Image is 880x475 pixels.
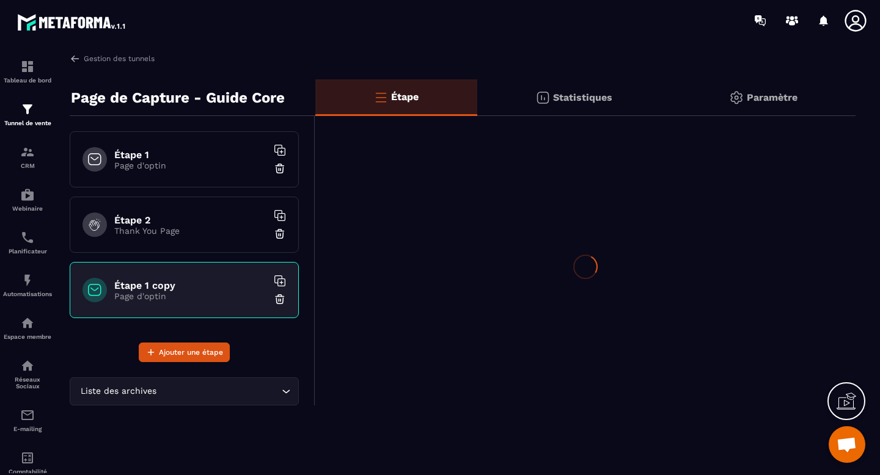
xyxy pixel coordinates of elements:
[17,11,127,33] img: logo
[3,93,52,136] a: formationformationTunnel de vente
[20,145,35,159] img: formation
[3,468,52,475] p: Comptabilité
[114,161,267,170] p: Page d'optin
[3,178,52,221] a: automationsautomationsWebinaire
[3,120,52,126] p: Tunnel de vente
[3,221,52,264] a: schedulerschedulerPlanificateur
[78,385,159,398] span: Liste des archives
[3,349,52,399] a: social-networksocial-networkRéseaux Sociaux
[159,385,279,398] input: Search for option
[373,90,388,104] img: bars-o.4a397970.svg
[114,280,267,291] h6: Étape 1 copy
[274,162,286,175] img: trash
[274,228,286,240] img: trash
[71,85,285,110] p: Page de Capture - Guide Core
[3,306,52,349] a: automationsautomationsEspace membre
[20,187,35,202] img: automations
[3,162,52,169] p: CRM
[20,316,35,330] img: automations
[114,226,267,236] p: Thank You Page
[747,92,798,103] p: Paramètre
[3,399,52,441] a: emailemailE-mailing
[20,273,35,288] img: automations
[535,90,550,105] img: stats.20deebd0.svg
[553,92,612,103] p: Statistiques
[3,248,52,255] p: Planificateur
[20,102,35,117] img: formation
[3,136,52,178] a: formationformationCRM
[391,91,419,103] p: Étape
[3,77,52,84] p: Tableau de bord
[114,291,267,301] p: Page d'optin
[114,214,267,226] h6: Étape 2
[3,264,52,306] a: automationsautomationsAutomatisations
[159,346,223,358] span: Ajouter une étape
[3,205,52,212] p: Webinaire
[829,426,865,463] a: Ouvrir le chat
[70,377,299,405] div: Search for option
[20,408,35,422] img: email
[274,293,286,305] img: trash
[3,291,52,297] p: Automatisations
[70,53,155,64] a: Gestion des tunnels
[3,426,52,432] p: E-mailing
[20,230,35,245] img: scheduler
[3,333,52,340] p: Espace membre
[20,451,35,465] img: accountant
[139,343,230,362] button: Ajouter une étape
[20,59,35,74] img: formation
[70,53,81,64] img: arrow
[3,376,52,390] p: Réseaux Sociaux
[114,149,267,161] h6: Étape 1
[729,90,744,105] img: setting-gr.5f69749f.svg
[20,358,35,373] img: social-network
[3,50,52,93] a: formationformationTableau de bord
